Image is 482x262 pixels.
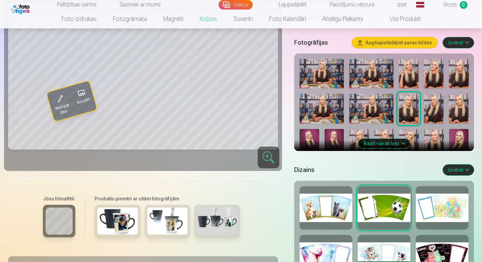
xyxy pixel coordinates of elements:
h6: Produktu piemēri ar citām fotogrāfijām [92,195,243,202]
span: " [151,176,153,181]
span: Rediģēt foto [54,102,71,116]
button: Rādīt vairāk foto [358,139,410,148]
button: Aizstāt [68,81,97,115]
h5: Fotogrāfijas [294,38,347,47]
h5: Dizains [294,165,438,175]
a: Krūzes [192,9,225,28]
a: Suvenīri [225,9,261,28]
button: Augšupielādējiet savas bildes [352,37,437,48]
h6: Jūsu fotoattēli [43,195,75,202]
a: Atslēgu piekariņi [314,9,371,28]
span: " [186,176,188,181]
span: Grozs [443,1,457,9]
a: Fotogrāmata [105,9,155,28]
a: Visi produkti [371,9,429,28]
button: Rediģēt foto [47,87,76,122]
span: 0 [460,1,467,9]
button: Izvērst [443,37,474,48]
img: /fa1 [11,3,31,14]
a: Foto kalendāri [261,9,314,28]
span: Noklikšķiniet uz attēla, lai atvērtu izvērstu skatu [8,175,109,182]
span: Aizstāt [76,96,91,105]
span: Rediģēt foto [160,176,186,181]
button: Izvērst [443,165,474,175]
span: lai apgrieztu, pagrieztu vai piemērotu filtru [188,176,278,181]
a: Magnēti [155,9,192,28]
a: Foto izdrukas [53,9,105,28]
span: Noklikšķiniet uz [118,176,151,181]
